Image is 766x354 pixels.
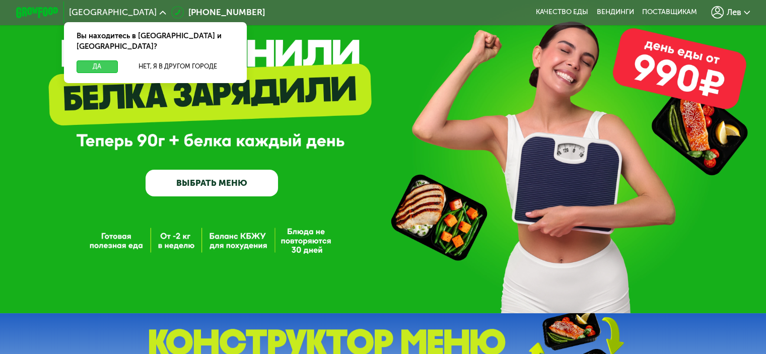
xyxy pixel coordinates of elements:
[726,8,741,17] span: Лев
[122,60,234,73] button: Нет, я в другом городе
[64,22,247,60] div: Вы находитесь в [GEOGRAPHIC_DATA] и [GEOGRAPHIC_DATA]?
[69,8,157,17] span: [GEOGRAPHIC_DATA]
[642,8,697,17] div: поставщикам
[77,60,117,73] button: Да
[596,8,634,17] a: Вендинги
[536,8,588,17] a: Качество еды
[171,6,265,19] a: [PHONE_NUMBER]
[146,170,278,196] a: ВЫБРАТЬ МЕНЮ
